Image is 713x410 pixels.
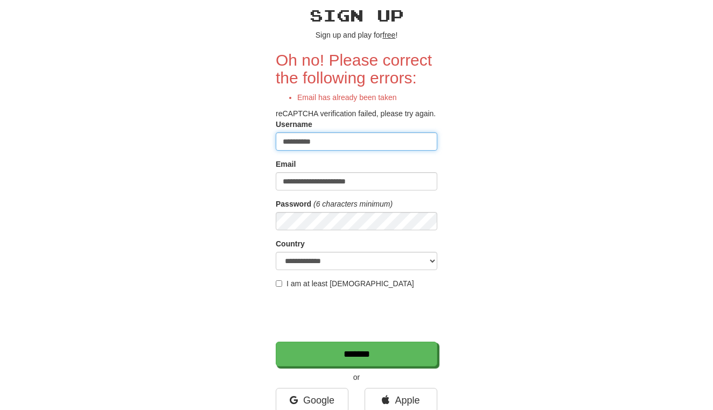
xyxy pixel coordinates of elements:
h2: Sign up [276,6,437,24]
label: Password [276,199,311,209]
label: I am at least [DEMOGRAPHIC_DATA] [276,278,414,289]
label: Email [276,159,296,169]
label: Country [276,238,305,249]
iframe: reCAPTCHA [276,294,439,336]
p: or [276,372,437,383]
p: Sign up and play for ! [276,30,437,40]
form: reCAPTCHA verification failed, please try again. [276,51,437,366]
em: (6 characters minimum) [313,200,393,208]
label: Username [276,119,312,130]
li: Email has already been taken [297,92,437,103]
h2: Oh no! Please correct the following errors: [276,51,437,87]
input: I am at least [DEMOGRAPHIC_DATA] [276,280,282,287]
u: free [382,31,395,39]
